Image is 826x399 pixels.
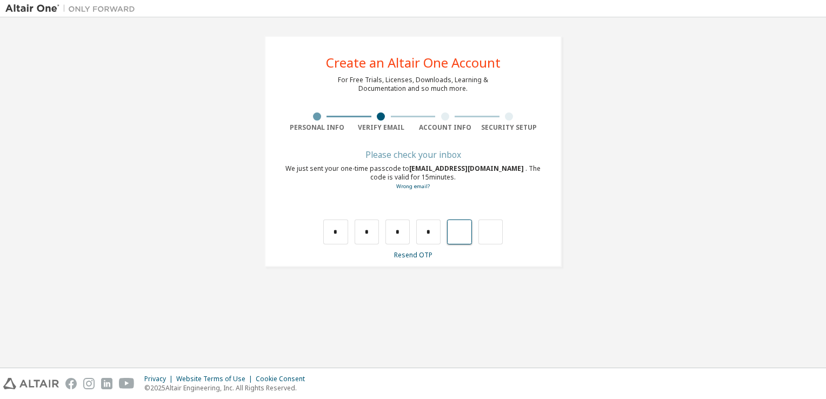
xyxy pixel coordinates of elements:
[409,164,525,173] span: [EMAIL_ADDRESS][DOMAIN_NAME]
[349,123,414,132] div: Verify Email
[144,383,311,393] p: © 2025 Altair Engineering, Inc. All Rights Reserved.
[394,250,432,260] a: Resend OTP
[119,378,135,389] img: youtube.svg
[5,3,141,14] img: Altair One
[413,123,477,132] div: Account Info
[101,378,112,389] img: linkedin.svg
[144,375,176,383] div: Privacy
[477,123,542,132] div: Security Setup
[256,375,311,383] div: Cookie Consent
[285,123,349,132] div: Personal Info
[285,164,541,191] div: We just sent your one-time passcode to . The code is valid for 15 minutes.
[326,56,501,69] div: Create an Altair One Account
[65,378,77,389] img: facebook.svg
[396,183,430,190] a: Go back to the registration form
[83,378,95,389] img: instagram.svg
[338,76,488,93] div: For Free Trials, Licenses, Downloads, Learning & Documentation and so much more.
[3,378,59,389] img: altair_logo.svg
[176,375,256,383] div: Website Terms of Use
[285,151,541,158] div: Please check your inbox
